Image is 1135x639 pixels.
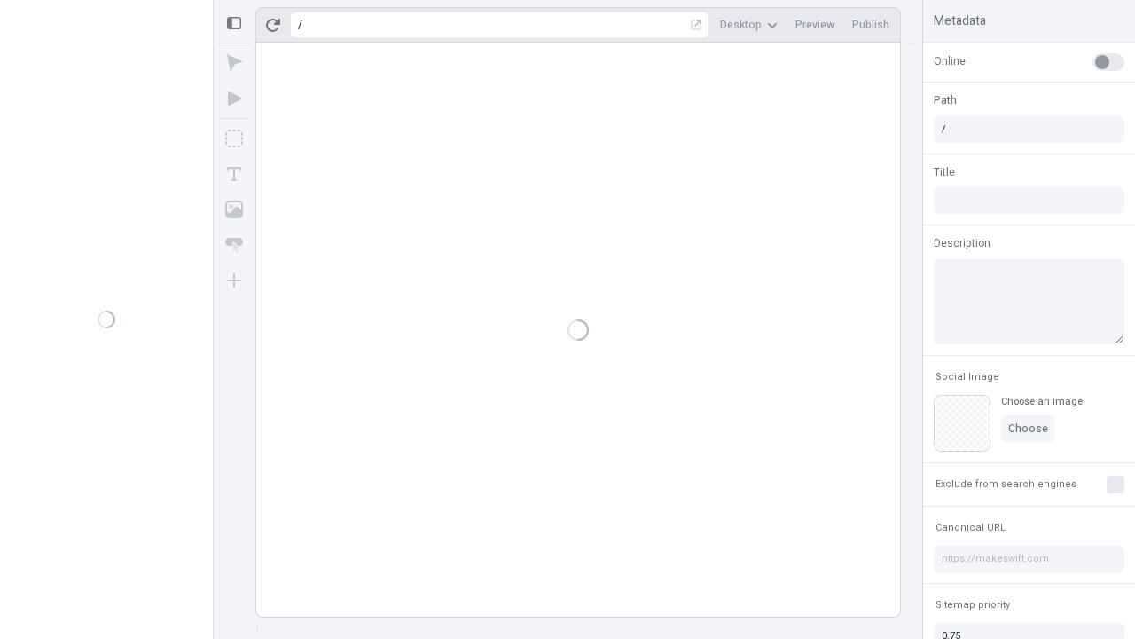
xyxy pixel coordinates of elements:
span: Canonical URL [935,521,1006,534]
button: Preview [788,12,841,38]
button: Button [218,229,250,261]
button: Desktop [713,12,785,38]
button: Text [218,158,250,190]
button: Image [218,193,250,225]
span: Description [934,235,990,251]
button: Sitemap priority [932,595,1014,616]
button: Exclude from search engines [932,474,1080,495]
span: Preview [795,18,834,32]
div: Choose an image [1001,395,1083,408]
button: Canonical URL [932,517,1009,539]
span: Choose [1008,422,1048,436]
span: Exclude from search engines [935,477,1076,491]
span: Online [934,53,966,69]
div: / [298,18,302,32]
span: Desktop [720,18,762,32]
span: Title [934,164,955,180]
span: Social Image [935,370,999,383]
button: Social Image [932,367,1003,388]
span: Publish [852,18,889,32]
input: https://makeswift.com [934,546,1124,572]
button: Box [218,122,250,154]
button: Choose [1001,415,1055,442]
button: Publish [845,12,896,38]
span: Sitemap priority [935,598,1010,611]
span: Path [934,92,957,108]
